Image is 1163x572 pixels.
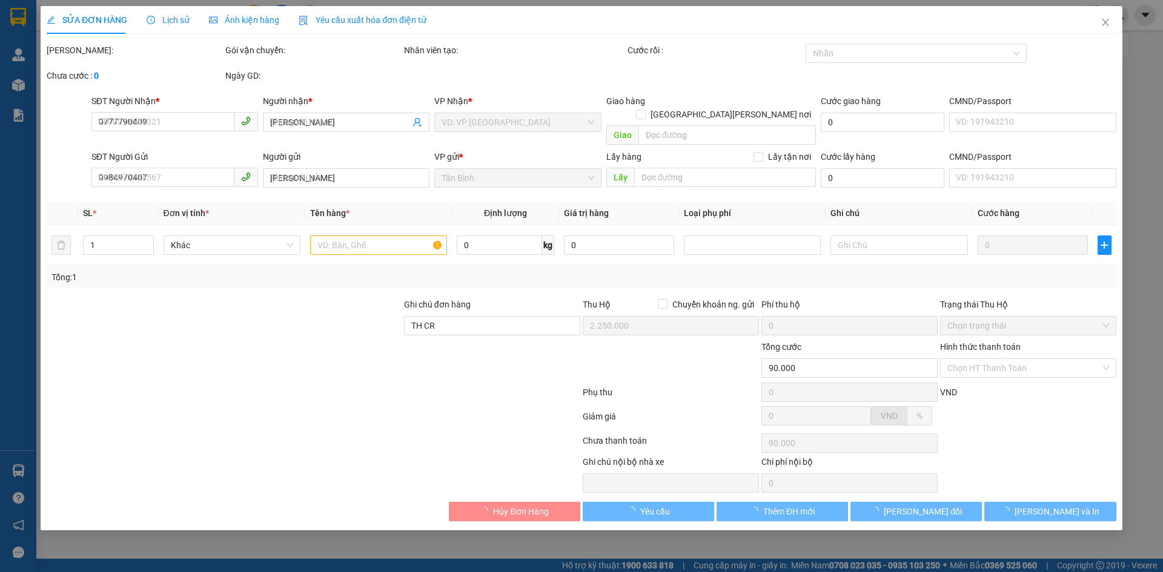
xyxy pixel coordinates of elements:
div: Người nhận [263,94,429,108]
span: Tân Bình [442,169,594,187]
label: Ghi chú đơn hàng [404,300,471,309]
span: phone [241,172,251,182]
b: 0 [94,71,99,81]
button: Close [1088,6,1122,40]
button: Yêu cầu [583,502,714,521]
span: SL [84,208,93,218]
div: SĐT Người Nhận [91,94,258,108]
span: VND [940,387,957,397]
span: Chuyển khoản ng. gửi [668,298,759,311]
div: Phụ thu [581,386,760,407]
div: Ghi chú nội bộ nhà xe [583,455,759,473]
span: loading [1001,507,1015,515]
div: Tổng: 1 [51,271,449,284]
div: VP gửi [435,150,601,163]
div: CMND/Passport [949,94,1116,108]
div: Chưa cước : [47,69,223,82]
span: Lấy [606,168,634,187]
button: plus [1098,235,1111,255]
span: Thêm ĐH mới [763,505,815,518]
div: Người gửi [263,150,429,163]
button: [PERSON_NAME] đổi [850,502,982,521]
input: Dọc đường [634,168,816,187]
div: Cước rồi : [628,44,804,57]
input: Cước giao hàng [821,113,944,132]
span: VND [881,411,898,421]
input: Ghi Chú [831,235,968,255]
span: Lịch sử [147,15,190,25]
button: delete [51,235,71,255]
input: Dọc đường [638,125,816,145]
span: Thu Hộ [583,300,611,309]
span: Tổng cước [761,342,801,352]
span: Chọn trạng thái [947,317,1109,335]
input: VD: Bàn, Ghế [310,235,447,255]
span: SỬA ĐƠN HÀNG [47,15,127,25]
span: VP Nhận [435,96,469,106]
input: 0 [978,235,1088,255]
span: loading [627,507,640,515]
span: phone [241,116,251,126]
div: SĐT Người Gửi [91,150,258,163]
div: Trạng thái Thu Hộ [940,298,1116,311]
input: Cước lấy hàng [821,168,944,188]
span: [PERSON_NAME] và In [1015,505,1099,518]
div: Gói vận chuyển: [225,44,402,57]
span: clock-circle [147,16,155,24]
div: Nhân viên tạo: [404,44,625,57]
th: Loại phụ phí [679,202,826,225]
span: % [916,411,923,421]
button: Thêm ĐH mới [717,502,848,521]
span: Giao hàng [606,96,645,106]
span: Hủy Đơn Hàng [493,505,549,518]
span: Yêu cầu xuất hóa đơn điện tử [299,15,426,25]
span: [PERSON_NAME] đổi [884,505,963,518]
span: loading [750,507,763,515]
div: Chưa thanh toán [581,434,760,455]
span: plus [1098,240,1110,250]
label: Cước lấy hàng [821,152,875,162]
span: Khác [171,236,293,254]
div: Giảm giá [581,410,760,431]
span: Cước hàng [978,208,1019,218]
span: loading [480,507,493,515]
span: kg [542,235,554,255]
span: [GEOGRAPHIC_DATA][PERSON_NAME] nơi [646,108,816,121]
span: Yêu cầu [640,505,670,518]
span: Định lượng [484,208,527,218]
span: Giá trị hàng [564,208,609,218]
span: close [1101,18,1110,27]
span: edit [47,16,55,24]
span: Đơn vị tính [164,208,209,218]
div: Chi phí nội bộ [761,455,938,473]
button: Hủy Đơn Hàng [449,502,580,521]
span: picture [209,16,217,24]
div: [PERSON_NAME]: [47,44,223,57]
div: CMND/Passport [949,150,1116,163]
span: Giao [606,125,638,145]
button: [PERSON_NAME] và In [985,502,1116,521]
th: Ghi chú [826,202,973,225]
div: Ngày GD: [225,69,402,82]
span: Lấy hàng [606,152,641,162]
span: Ảnh kiện hàng [209,15,279,25]
span: Tên hàng [310,208,350,218]
label: Cước giao hàng [821,96,881,106]
span: loading [871,507,884,515]
img: icon [299,16,308,25]
label: Hình thức thanh toán [940,342,1021,352]
span: user-add [413,117,423,127]
span: Lấy tận nơi [763,150,816,163]
input: Ghi chú đơn hàng [404,316,580,335]
div: Phí thu hộ [761,298,938,316]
